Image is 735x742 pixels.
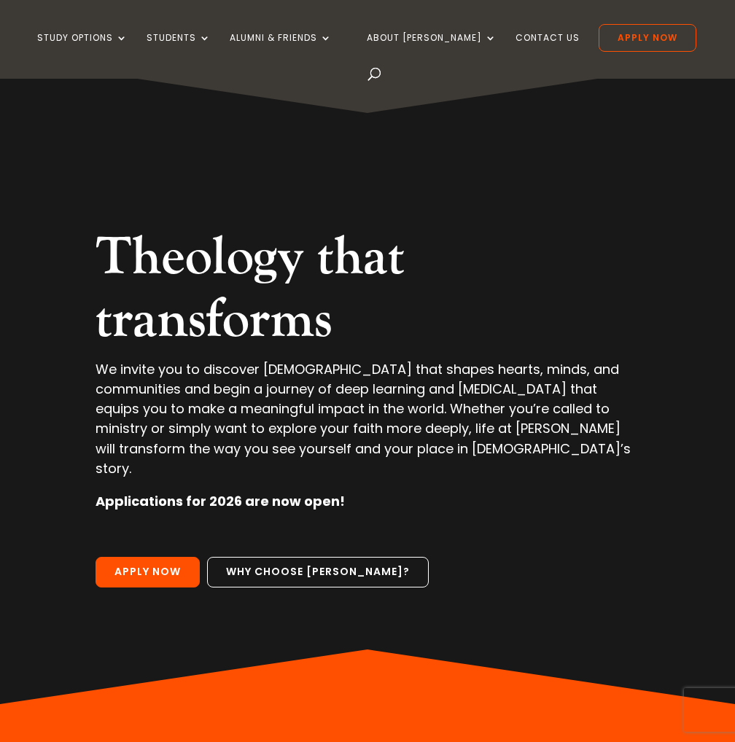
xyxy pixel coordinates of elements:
[96,359,639,491] p: We invite you to discover [DEMOGRAPHIC_DATA] that shapes hearts, minds, and communities and begin...
[516,33,580,67] a: Contact Us
[207,557,429,587] a: Why choose [PERSON_NAME]?
[367,33,497,67] a: About [PERSON_NAME]
[37,33,128,67] a: Study Options
[599,24,696,52] a: Apply Now
[96,557,200,587] a: Apply Now
[147,33,211,67] a: Students
[230,33,332,67] a: Alumni & Friends
[96,226,639,359] h2: Theology that transforms
[96,492,345,510] strong: Applications for 2026 are now open!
